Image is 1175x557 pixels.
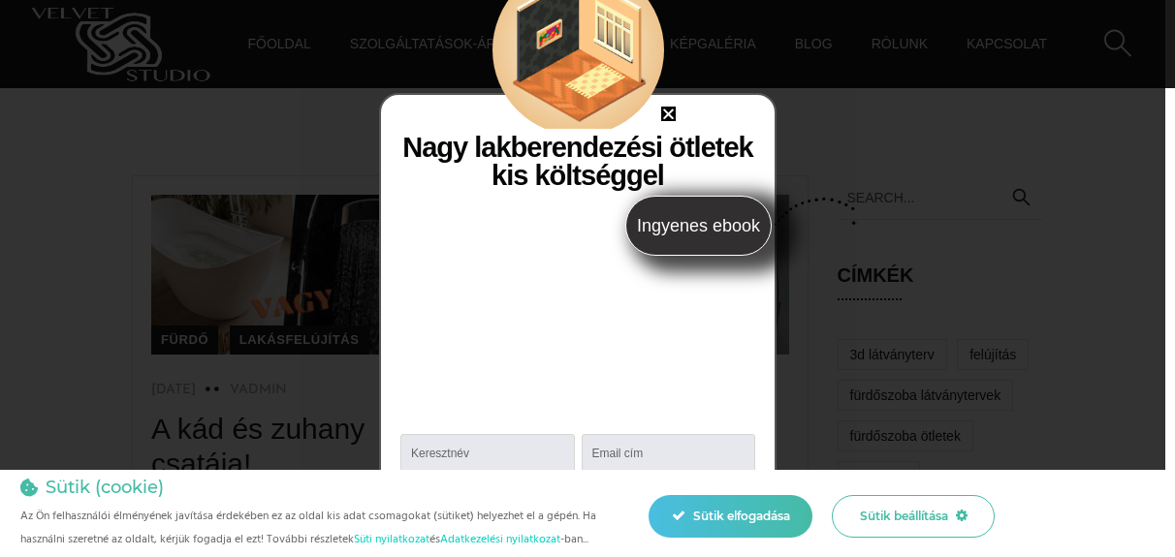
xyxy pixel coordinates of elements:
[625,196,772,256] span: Ingyenes ebook
[354,530,429,549] a: Süti nyilatkozat
[649,495,811,538] div: Sütik elfogadása
[400,134,755,190] h2: Nagy lakberendezési ötletek kis költséggel
[582,434,756,473] input: Email cím
[400,434,575,473] input: Keresztnév
[46,477,164,498] h4: Sütik (cookie)
[20,505,610,551] p: Az Ön felhasználói élményének javítása érdekében ez az oldal kis adat csomagokat (sütiket) helyez...
[832,495,995,538] div: Sütik beállítása
[661,107,676,121] a: Close
[440,530,560,549] a: Adatkezelési nyilatkozat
